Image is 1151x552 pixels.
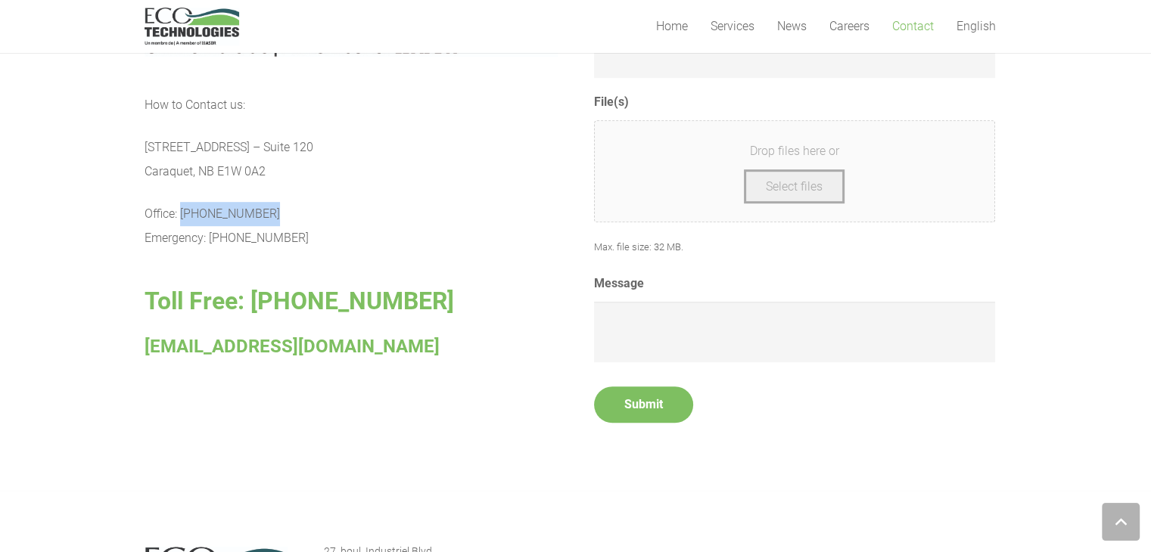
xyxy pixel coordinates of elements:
[145,8,239,45] a: logo_EcoTech_ASDR_RGB
[145,135,558,184] p: [STREET_ADDRESS] – Suite 120 Caraquet, NB E1W 0A2
[145,336,440,357] span: [EMAIL_ADDRESS][DOMAIN_NAME]
[145,93,558,117] p: How to Contact us:
[1102,503,1140,541] a: Back to top
[594,386,693,423] input: Submit
[892,19,934,33] span: Contact
[656,19,688,33] span: Home
[711,19,754,33] span: Services
[145,287,454,315] span: Toll Free: [PHONE_NUMBER]
[777,19,807,33] span: News
[594,276,644,292] label: Message
[957,19,996,33] span: English
[594,229,695,253] span: Max. file size: 32 MB.
[744,169,845,203] button: select files, file(s)
[613,139,976,163] span: Drop files here or
[594,95,629,110] label: File(s)
[145,202,558,250] p: Office: [PHONE_NUMBER] Emergency: [PHONE_NUMBER]
[829,19,869,33] span: Careers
